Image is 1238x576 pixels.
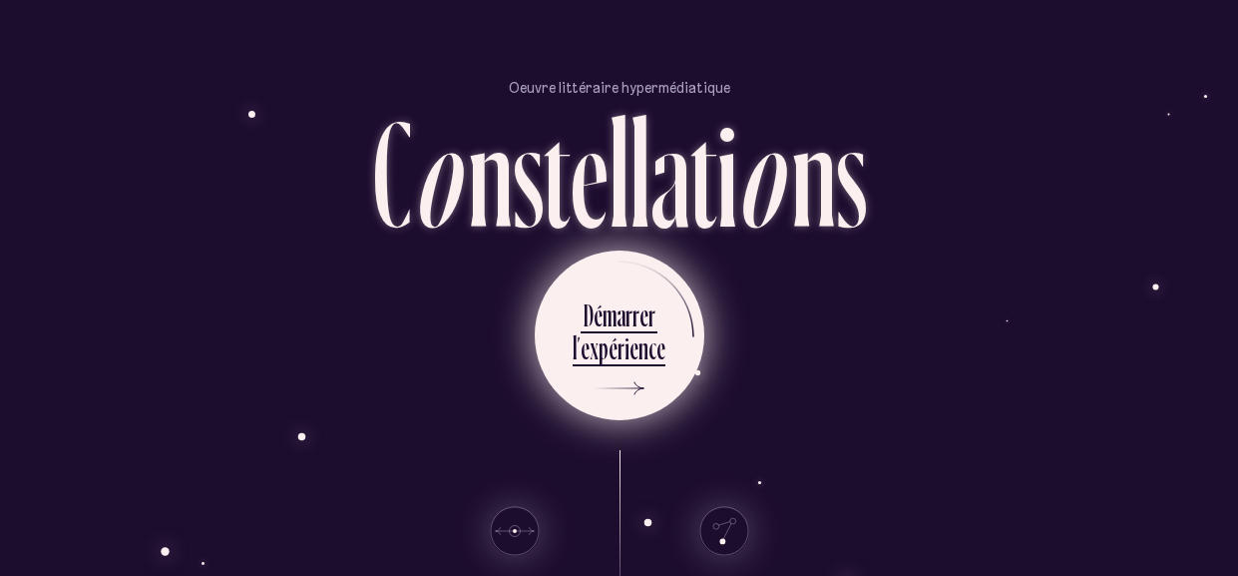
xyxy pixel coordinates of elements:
div: n [638,328,648,367]
div: é [594,295,603,334]
button: Démarrerl’expérience [535,251,704,420]
div: é [609,328,618,367]
div: e [581,328,590,367]
div: l [629,98,650,248]
div: t [690,98,717,248]
div: l [573,328,577,367]
div: r [625,295,632,334]
div: e [629,328,638,367]
div: o [412,98,468,248]
div: t [544,98,571,248]
div: l [609,98,629,248]
div: a [617,295,625,334]
div: e [639,295,648,334]
div: c [648,328,656,367]
div: ’ [577,328,581,367]
div: e [571,98,609,248]
div: s [836,98,867,248]
div: C [372,98,412,248]
div: i [717,98,738,248]
div: m [603,295,617,334]
div: i [624,328,629,367]
div: s [513,98,544,248]
div: r [632,295,639,334]
div: n [791,98,836,248]
div: D [584,295,594,334]
div: e [656,328,665,367]
div: a [650,98,690,248]
div: o [735,98,791,248]
p: Oeuvre littéraire hypermédiatique [509,78,730,98]
div: r [648,295,655,334]
div: p [599,328,609,367]
div: x [590,328,599,367]
div: n [468,98,513,248]
div: r [618,328,624,367]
